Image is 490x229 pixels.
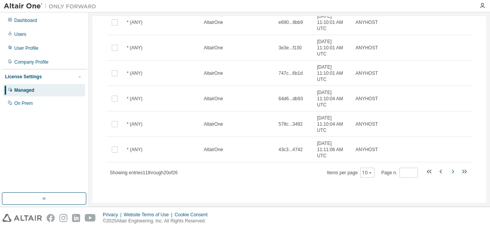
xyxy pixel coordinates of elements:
div: License Settings [5,74,42,80]
div: Users [14,31,26,37]
div: Managed [14,87,34,93]
span: [DATE] 11:11:06 AM UTC [317,140,349,159]
div: Website Terms of Use [124,212,175,218]
p: © 2025 Altair Engineering, Inc. All Rights Reserved. [103,218,212,224]
span: * (ANY) [127,96,143,102]
span: [DATE] 11:10:01 AM UTC [317,64,349,83]
span: AltairOne [204,96,223,102]
span: * (ANY) [127,146,143,153]
span: Showing entries 11 through 20 of 26 [110,170,178,175]
span: Items per page [327,168,374,178]
div: Privacy [103,212,124,218]
img: instagram.svg [59,214,67,222]
div: Dashboard [14,17,37,24]
span: [DATE] 11:10:01 AM UTC [317,39,349,57]
span: AltairOne [204,146,223,153]
span: * (ANY) [127,19,143,25]
img: altair_logo.svg [2,214,42,222]
div: Company Profile [14,59,49,65]
span: ANYHOST [356,96,378,102]
span: 43c3...4742 [279,146,303,153]
span: AltairOne [204,45,223,51]
span: AltairOne [204,121,223,127]
img: facebook.svg [47,214,55,222]
span: ANYHOST [356,45,378,51]
span: * (ANY) [127,45,143,51]
span: 578c...3492 [279,121,303,127]
img: linkedin.svg [72,214,80,222]
span: AltairOne [204,70,223,76]
span: Page n. [381,168,418,178]
div: On Prem [14,100,33,106]
span: [DATE] 11:10:04 AM UTC [317,89,349,108]
span: [DATE] 11:10:01 AM UTC [317,13,349,32]
span: ANYHOST [356,70,378,76]
span: * (ANY) [127,70,143,76]
span: [DATE] 11:10:04 AM UTC [317,115,349,133]
span: 64d6...db93 [279,96,303,102]
span: * (ANY) [127,121,143,127]
span: ANYHOST [356,121,378,127]
span: AltairOne [204,19,223,25]
span: e690...8bb9 [279,19,303,25]
img: youtube.svg [85,214,96,222]
button: 10 [362,170,373,176]
span: ANYHOST [356,146,378,153]
span: 3e3e...f130 [279,45,302,51]
img: Altair One [4,2,100,10]
div: Cookie Consent [175,212,212,218]
span: ANYHOST [356,19,378,25]
div: User Profile [14,45,39,51]
span: 747c...6b1d [279,70,303,76]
